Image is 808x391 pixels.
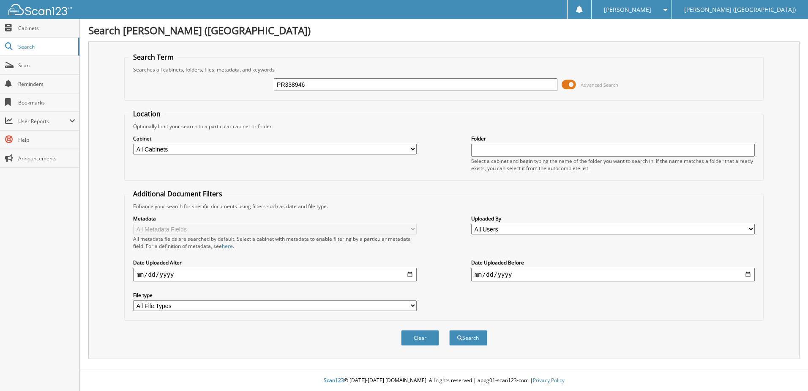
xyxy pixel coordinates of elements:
span: Search [18,43,74,50]
legend: Location [129,109,165,118]
label: Date Uploaded After [133,259,417,266]
button: Search [449,330,487,346]
label: Date Uploaded Before [471,259,755,266]
legend: Additional Document Filters [129,189,227,198]
label: Folder [471,135,755,142]
span: Cabinets [18,25,75,32]
iframe: Chat Widget [766,350,808,391]
span: User Reports [18,118,69,125]
div: Select a cabinet and begin typing the name of the folder you want to search in. If the name match... [471,157,755,172]
span: Reminders [18,80,75,88]
label: Metadata [133,215,417,222]
span: Scan [18,62,75,69]
a: here [222,242,233,250]
div: Enhance your search for specific documents using filters such as date and file type. [129,203,759,210]
div: Optionally limit your search to a particular cabinet or folder [129,123,759,130]
div: © [DATE]-[DATE] [DOMAIN_NAME]. All rights reserved | appg01-scan123-com | [80,370,808,391]
span: [PERSON_NAME] ([GEOGRAPHIC_DATA]) [684,7,796,12]
a: Privacy Policy [533,377,565,384]
label: File type [133,292,417,299]
span: Announcements [18,155,75,162]
img: scan123-logo-white.svg [8,4,72,15]
input: end [471,268,755,281]
span: Help [18,136,75,143]
div: All metadata fields are searched by default. Select a cabinet with metadata to enable filtering b... [133,235,417,250]
span: Advanced Search [581,82,618,88]
span: Bookmarks [18,99,75,106]
input: start [133,268,417,281]
label: Cabinet [133,135,417,142]
span: Scan123 [324,377,344,384]
legend: Search Term [129,52,178,62]
label: Uploaded By [471,215,755,222]
h1: Search [PERSON_NAME] ([GEOGRAPHIC_DATA]) [88,23,800,37]
button: Clear [401,330,439,346]
span: [PERSON_NAME] [604,7,651,12]
div: Searches all cabinets, folders, files, metadata, and keywords [129,66,759,73]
